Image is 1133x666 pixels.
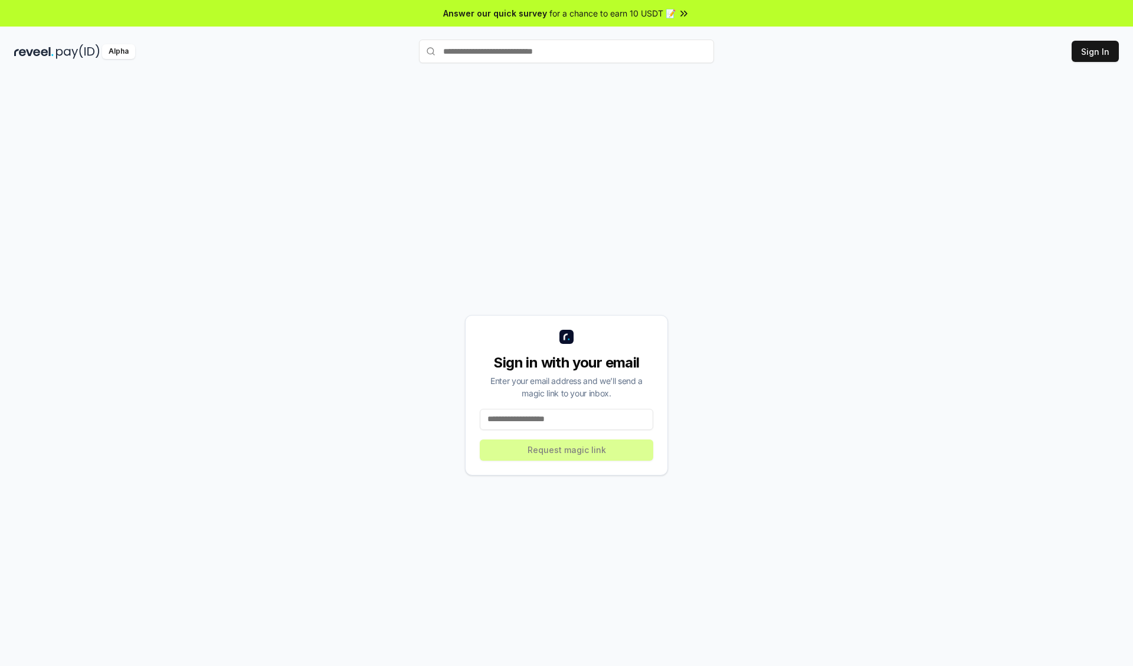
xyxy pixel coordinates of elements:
img: logo_small [559,330,574,344]
span: for a chance to earn 10 USDT 📝 [549,7,676,19]
div: Enter your email address and we’ll send a magic link to your inbox. [480,375,653,399]
img: reveel_dark [14,44,54,59]
button: Sign In [1072,41,1119,62]
div: Sign in with your email [480,353,653,372]
span: Answer our quick survey [443,7,547,19]
div: Alpha [102,44,135,59]
img: pay_id [56,44,100,59]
